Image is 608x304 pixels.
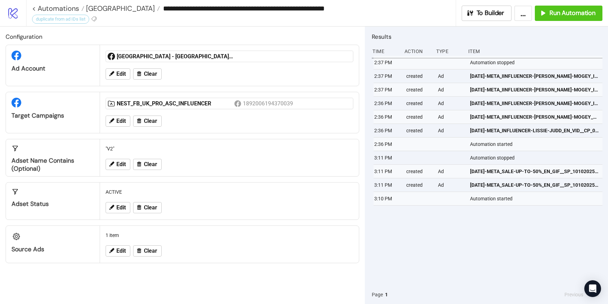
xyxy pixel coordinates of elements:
button: Run Automation [535,6,602,21]
span: To Builder [477,9,505,17]
button: Edit [106,202,130,213]
div: Ad [437,165,464,178]
div: Automation started [469,138,605,151]
button: ... [514,6,532,21]
a: [DATE]-META_IINFLUENCER-[PERSON_NAME]-MOGEY_VIDEO-1_EN_IMG__CP_07102025_F_CC_None_None_CONVERSION_ [470,110,600,124]
button: Clear [133,245,162,257]
div: 3:11 PM [374,151,401,164]
div: 2:37 PM [374,56,401,69]
span: Edit [116,161,126,168]
div: Automation started [469,192,605,205]
div: 2:36 PM [374,97,401,110]
span: Clear [144,161,157,168]
span: Edit [116,205,126,211]
span: Clear [144,71,157,77]
div: Source Ads [11,245,94,253]
a: [DATE]-META_INFLUENCER-LISSIE-JUDD_EN_VID__CP_07102025_F_CC_None_None_CONVERSION_ [470,124,600,137]
span: Edit [116,71,126,77]
div: 1 item [103,229,356,242]
div: Action [404,45,431,58]
button: 1 [383,291,390,298]
a: < Automations [32,5,84,12]
a: [DATE]-META_IINFLUENCER-[PERSON_NAME]-MOGEY_IMAGE-1_EN_IMG__CP_07102025_F_CC_None_None_CONVERSION_ [470,97,600,110]
div: created [406,83,433,96]
div: 2:36 PM [374,138,401,151]
h2: Results [372,32,602,41]
span: Page [372,291,383,298]
button: Clear [133,202,162,213]
div: Ad [437,178,464,192]
div: Adset Status [11,200,94,208]
div: Item [468,45,603,58]
div: Ad [437,97,464,110]
button: Edit [106,68,130,80]
div: Target Campaigns [11,112,94,120]
span: Clear [144,118,157,124]
span: Run Automation [549,9,595,17]
div: 2:37 PM [374,69,401,83]
div: 3:10 PM [374,192,401,205]
a: [DATE]-META_IINFLUENCER-[PERSON_NAME]-MOGEY_IMAGE-2_EN_IMG__CP_07102025_F_CC_None_None_CONVERSION_ [470,83,600,96]
span: [DATE]-META_IINFLUENCER-[PERSON_NAME]-MOGEY_IMAGE-1_EN_IMG__CP_07102025_F_CC_None_None_CONVERSION_ [470,99,600,107]
div: Adset Name contains (optional) [11,157,94,173]
button: Clear [133,159,162,170]
a: [DATE]-META_SALE-UP-TO-50%_EN_GIF__SP_10102025_F_CC_SC6_None_CONVERSION_ [470,178,600,192]
span: [GEOGRAPHIC_DATA] [84,4,155,13]
span: Edit [116,118,126,124]
a: [DATE]-META_IINFLUENCER-[PERSON_NAME]-MOGEY_IMAGE-3_EN_IMG__CP_07102025_F_CC_None_None_CONVERSION_ [470,69,600,83]
div: 2:37 PM [374,83,401,96]
div: 1892006194370039 [243,99,294,108]
a: [GEOGRAPHIC_DATA] [84,5,160,12]
div: [GEOGRAPHIC_DATA] - [GEOGRAPHIC_DATA] Account [117,53,234,60]
div: 3:11 PM [374,178,401,192]
div: Ad [437,83,464,96]
div: created [406,110,433,124]
div: Time [372,45,399,58]
div: created [406,97,433,110]
button: Edit [106,159,130,170]
div: "V2" [103,142,356,155]
div: ACTIVE [103,185,356,199]
span: [DATE]-META_INFLUENCER-LISSIE-JUDD_EN_VID__CP_07102025_F_CC_None_None_CONVERSION_ [470,127,600,134]
span: [DATE]-META_IINFLUENCER-[PERSON_NAME]-MOGEY_VIDEO-1_EN_IMG__CP_07102025_F_CC_None_None_CONVERSION_ [470,113,600,121]
a: [DATE]-META_SALE-UP-TO-50%_EN_GIF__SP_10102025_F_CC_SC6_None_CONVERSION_ [470,165,600,178]
button: Previous [562,291,585,298]
span: Edit [116,248,126,254]
div: created [406,69,433,83]
div: 2:36 PM [374,124,401,137]
h2: Configuration [6,32,359,41]
span: [DATE]-META_SALE-UP-TO-50%_EN_GIF__SP_10102025_F_CC_SC6_None_CONVERSION_ [470,181,600,189]
div: Automation stopped [469,151,605,164]
span: Clear [144,248,157,254]
div: created [406,124,433,137]
div: created [406,165,433,178]
div: 2:36 PM [374,110,401,124]
span: [DATE]-META_SALE-UP-TO-50%_EN_GIF__SP_10102025_F_CC_SC6_None_CONVERSION_ [470,168,600,175]
button: Edit [106,245,130,257]
div: Ad [437,110,464,124]
div: 3:11 PM [374,165,401,178]
div: Type [436,45,463,58]
button: To Builder [462,6,512,21]
div: duplicate from ad IDs list [32,15,89,24]
button: Clear [133,116,162,127]
span: [DATE]-META_IINFLUENCER-[PERSON_NAME]-MOGEY_IMAGE-2_EN_IMG__CP_07102025_F_CC_None_None_CONVERSION_ [470,86,600,94]
span: Clear [144,205,157,211]
button: Edit [106,116,130,127]
button: Clear [133,68,162,80]
div: Automation stopped [469,56,605,69]
div: Open Intercom Messenger [584,280,601,297]
div: created [406,178,433,192]
div: Ad [437,124,464,137]
span: [DATE]-META_IINFLUENCER-[PERSON_NAME]-MOGEY_IMAGE-3_EN_IMG__CP_07102025_F_CC_None_None_CONVERSION_ [470,72,600,80]
div: Ad Account [11,65,94,73]
div: NEST_FB_UK_PRO_ASC_INFLUENCER [117,100,234,107]
div: Ad [437,69,464,83]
